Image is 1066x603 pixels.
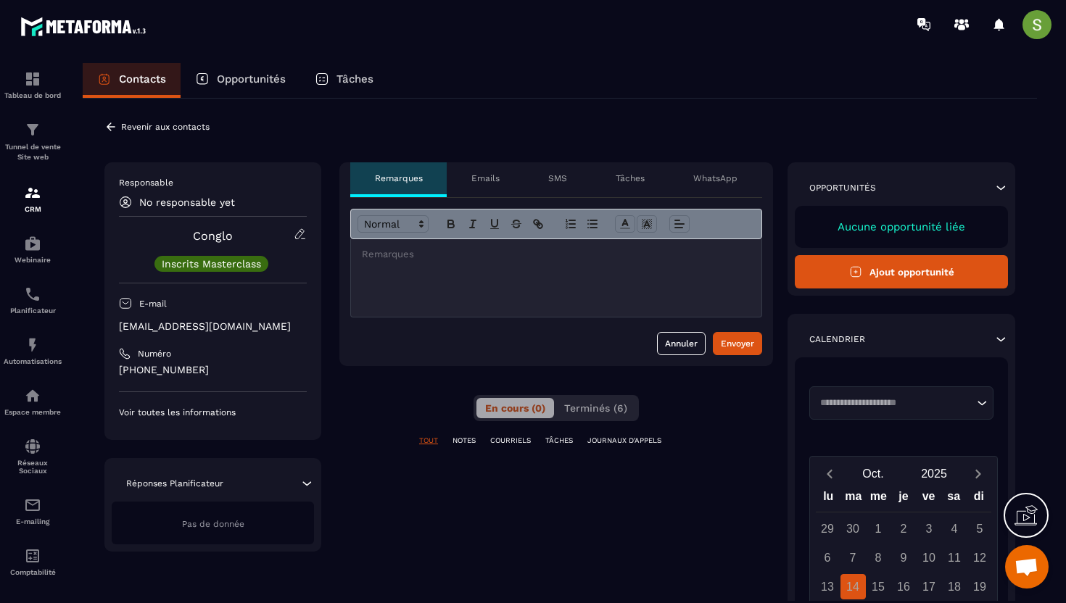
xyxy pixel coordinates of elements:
p: E-mail [139,298,167,309]
a: automationsautomationsWebinaire [4,224,62,275]
p: WhatsApp [693,172,737,184]
p: Responsable [119,177,307,188]
span: En cours (0) [485,402,545,414]
a: automationsautomationsEspace membre [4,376,62,427]
button: Previous month [816,464,843,483]
img: formation [24,184,41,201]
p: JOURNAUX D'APPELS [587,436,661,446]
p: Webinaire [4,256,62,264]
p: Remarques [375,172,423,184]
input: Search for option [815,396,973,410]
img: scheduler [24,286,41,303]
div: 5 [967,516,993,541]
a: emailemailE-mailing [4,486,62,536]
div: 13 [815,574,840,599]
div: 30 [840,516,866,541]
p: Espace membre [4,408,62,416]
div: 16 [891,574,917,599]
div: 19 [967,574,993,599]
a: formationformationTunnel de vente Site web [4,110,62,173]
div: 11 [942,545,967,570]
p: Revenir aux contacts [121,122,210,132]
p: Réponses Planificateur [126,478,223,489]
div: 6 [815,545,840,570]
p: Opportunités [217,72,286,86]
div: ve [916,486,941,512]
p: Inscrits Masterclass [162,259,261,269]
div: 18 [942,574,967,599]
div: 10 [917,545,942,570]
div: sa [941,486,967,512]
p: CRM [4,205,62,213]
p: Réseaux Sociaux [4,459,62,475]
button: Terminés (6) [555,398,636,418]
div: 9 [891,545,917,570]
div: 3 [917,516,942,541]
button: Next month [964,464,991,483]
button: Annuler [657,332,706,355]
p: Contacts [119,72,166,86]
div: 15 [866,574,891,599]
p: Automatisations [4,357,62,365]
span: Pas de donnée [182,519,244,529]
div: 2 [891,516,917,541]
span: Terminés (6) [564,402,627,414]
p: Emails [471,172,500,184]
p: Calendrier [809,333,865,345]
img: automations [24,387,41,404]
p: Tableau de bord [4,91,62,99]
p: Planificateur [4,307,62,315]
a: social-networksocial-networkRéseaux Sociaux [4,427,62,486]
img: email [24,496,41,514]
img: social-network [24,438,41,455]
p: SMS [548,172,567,184]
img: logo [20,13,151,40]
div: 17 [917,574,942,599]
div: 8 [866,545,891,570]
p: [EMAIL_ADDRESS][DOMAIN_NAME] [119,320,307,333]
a: Contacts [83,63,181,98]
a: Conglo [193,229,233,243]
div: lu [816,486,841,512]
p: Tâches [336,72,373,86]
button: Open months overlay [843,461,904,486]
img: automations [24,336,41,354]
img: accountant [24,547,41,565]
p: COURRIELS [490,436,531,446]
p: Voir toutes les informations [119,407,307,418]
p: No responsable yet [139,196,235,208]
a: automationsautomationsAutomatisations [4,325,62,376]
div: ma [841,486,867,512]
button: En cours (0) [476,398,554,418]
div: Ouvrir le chat [1005,545,1049,589]
div: je [891,486,917,512]
button: Envoyer [713,332,762,355]
img: formation [24,70,41,88]
div: 12 [967,545,993,570]
p: Numéro [138,348,171,359]
p: NOTES [453,436,476,446]
button: Ajout opportunité [795,255,1008,288]
div: 14 [840,574,866,599]
p: TÂCHES [545,436,573,446]
img: formation [24,121,41,138]
p: Tunnel de vente Site web [4,142,62,162]
a: accountantaccountantComptabilité [4,536,62,587]
a: Opportunités [181,63,300,98]
p: Opportunités [809,182,876,194]
a: formationformationTableau de bord [4,59,62,110]
p: [PHONE_NUMBER] [119,363,307,377]
div: 29 [815,516,840,541]
p: E-mailing [4,517,62,525]
div: 7 [840,545,866,570]
a: formationformationCRM [4,173,62,224]
p: Aucune opportunité liée [809,220,993,233]
a: Tâches [300,63,388,98]
div: 1 [866,516,891,541]
div: me [866,486,891,512]
div: Search for option [809,386,993,420]
button: Open years overlay [904,461,964,486]
div: di [966,486,991,512]
p: Tâches [616,172,645,184]
div: 4 [942,516,967,541]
